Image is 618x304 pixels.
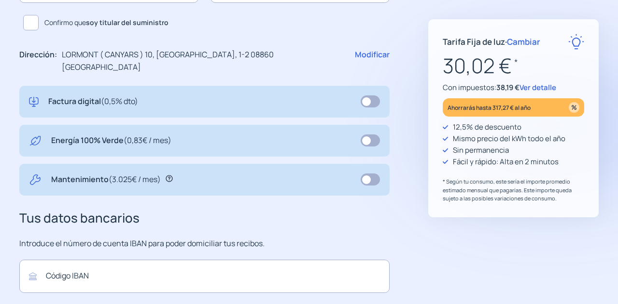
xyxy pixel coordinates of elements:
span: (0,5% dto) [101,96,138,106]
p: Tarifa Fija de luz · [443,35,540,48]
span: (0,83€ / mes) [124,135,171,145]
img: percentage_icon.svg [569,102,579,113]
span: 38,19 € [496,82,520,93]
p: Mismo precio del kWh todo el año [453,133,565,145]
p: 12,5% de descuento [453,121,521,133]
p: Sin permanencia [453,145,509,156]
p: Ahorrarás hasta 317,27 € al año [448,102,531,113]
h3: Tus datos bancarios [19,208,390,228]
img: digital-invoice.svg [29,95,39,108]
p: Con impuestos: [443,82,584,93]
span: (3.025€ / mes) [109,174,161,185]
p: * Según tu consumo, este sería el importe promedio estimado mensual que pagarías. Este importe qu... [443,177,584,203]
img: energy-green.svg [29,134,42,147]
span: Cambiar [507,36,540,47]
p: Mantenimiento [51,173,161,186]
p: Introduce el número de cuenta IBAN para poder domiciliar tus recibos. [19,238,390,250]
p: Energía 100% Verde [51,134,171,147]
p: Modificar [355,49,390,73]
b: soy titular del suministro [86,18,169,27]
p: Factura digital [48,95,138,108]
p: Dirección: [19,49,57,73]
img: tool.svg [29,173,42,186]
p: Fácil y rápido: Alta en 2 minutos [453,156,559,168]
p: LORMONT ( CANYARS ) 10, [GEOGRAPHIC_DATA], 1-2 08860 [GEOGRAPHIC_DATA] [62,49,350,73]
span: Confirmo que [44,17,169,28]
span: Ver detalle [520,82,556,93]
img: rate-E.svg [568,34,584,50]
p: 30,02 € [443,50,584,82]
